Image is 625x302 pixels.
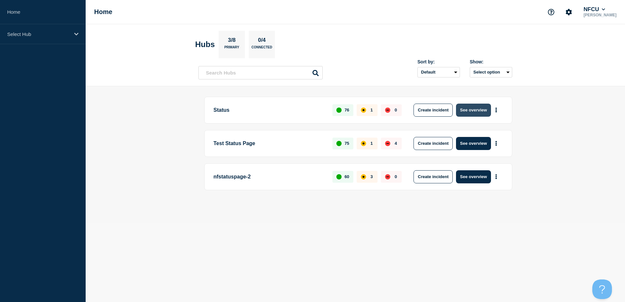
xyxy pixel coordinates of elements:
[456,137,491,150] button: See overview
[195,40,215,49] h2: Hubs
[470,59,512,64] div: Show:
[345,108,349,112] p: 76
[213,104,325,117] p: Status
[213,137,325,150] p: Test Status Page
[544,5,558,19] button: Support
[414,137,453,150] button: Create incident
[370,141,373,146] p: 1
[345,174,349,179] p: 60
[256,37,268,45] p: 0/4
[456,170,491,183] button: See overview
[414,170,453,183] button: Create incident
[395,174,397,179] p: 0
[414,104,453,117] button: Create incident
[385,108,390,113] div: down
[417,59,460,64] div: Sort by:
[94,8,112,16] h1: Home
[492,171,500,183] button: More actions
[336,141,342,146] div: up
[370,174,373,179] p: 3
[7,31,70,37] p: Select Hub
[582,6,606,13] button: NFCU
[361,108,366,113] div: affected
[492,104,500,116] button: More actions
[198,66,323,79] input: Search Hubs
[226,37,238,45] p: 3/8
[492,137,500,149] button: More actions
[385,174,390,179] div: down
[395,141,397,146] p: 4
[336,108,342,113] div: up
[582,13,618,17] p: [PERSON_NAME]
[470,67,512,77] button: Select option
[224,45,239,52] p: Primary
[361,141,366,146] div: affected
[251,45,272,52] p: Connected
[345,141,349,146] p: 75
[370,108,373,112] p: 1
[361,174,366,179] div: affected
[562,5,576,19] button: Account settings
[213,170,325,183] p: nfstatuspage-2
[417,67,460,77] select: Sort by
[336,174,342,179] div: up
[395,108,397,112] p: 0
[385,141,390,146] div: down
[456,104,491,117] button: See overview
[592,279,612,299] iframe: Help Scout Beacon - Open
